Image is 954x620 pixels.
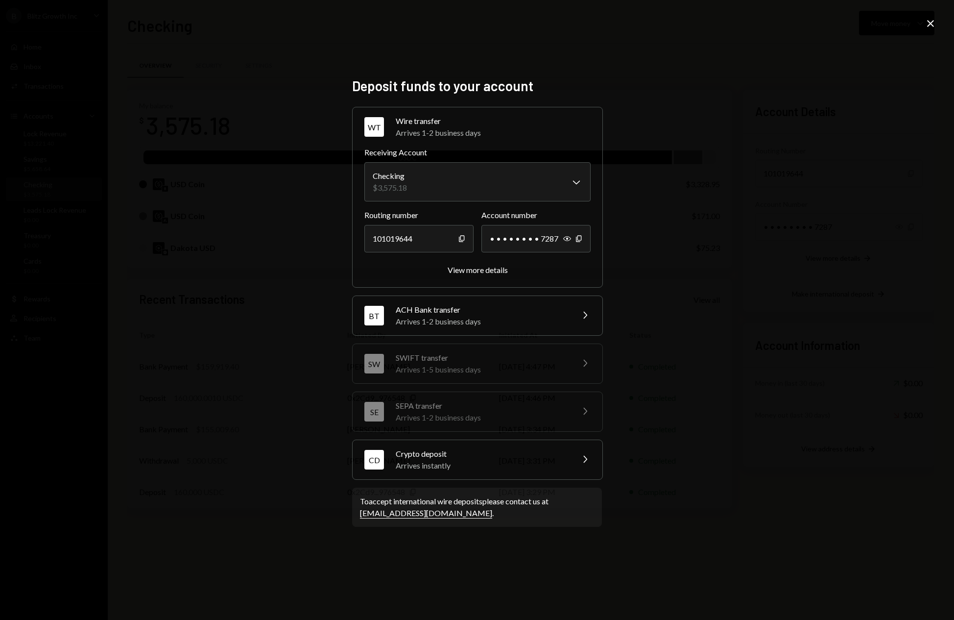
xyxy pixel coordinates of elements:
button: SWSWIFT transferArrives 1-5 business days [353,344,602,383]
div: 101019644 [364,225,474,252]
div: CD [364,450,384,470]
div: Crypto deposit [396,448,567,460]
div: Arrives 1-2 business days [396,127,591,139]
button: SESEPA transferArrives 1-2 business days [353,392,602,431]
div: • • • • • • • • 7287 [481,225,591,252]
div: ACH Bank transfer [396,304,567,316]
div: WTWire transferArrives 1-2 business days [364,147,591,275]
div: SE [364,402,384,422]
button: Receiving Account [364,162,591,201]
div: Arrives 1-5 business days [396,364,567,375]
button: BTACH Bank transferArrives 1-2 business days [353,296,602,335]
div: View more details [448,265,508,274]
button: CDCrypto depositArrives instantly [353,440,602,479]
div: Arrives instantly [396,460,567,471]
div: SW [364,354,384,373]
div: Arrives 1-2 business days [396,412,567,423]
div: To accept international wire deposits please contact us at . [360,496,594,519]
div: WT [364,117,384,137]
div: Wire transfer [396,115,591,127]
label: Routing number [364,209,474,221]
label: Receiving Account [364,147,591,158]
button: View more details [448,265,508,275]
div: Arrives 1-2 business days [396,316,567,327]
label: Account number [481,209,591,221]
a: [EMAIL_ADDRESS][DOMAIN_NAME] [360,508,492,519]
h2: Deposit funds to your account [352,76,602,96]
div: SEPA transfer [396,400,567,412]
div: SWIFT transfer [396,352,567,364]
div: BT [364,306,384,325]
button: WTWire transferArrives 1-2 business days [353,107,602,147]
